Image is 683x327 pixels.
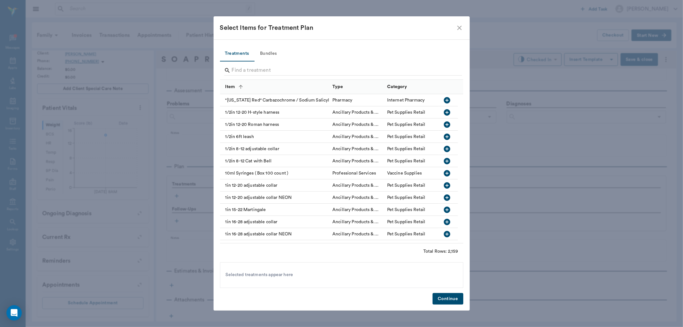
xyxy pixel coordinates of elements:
[387,207,426,213] div: Pet Supplies Retail
[332,219,381,225] div: Ancillary Products & Services
[220,106,329,119] div: 1/2in 12-20 H-style harness
[387,146,426,152] div: Pet Supplies Retail
[220,143,329,155] div: 1/2in 8-12 adjustable collar
[220,204,329,216] div: 1in 15-22 Martingale
[387,158,426,164] div: Pet Supplies Retail
[456,24,463,32] button: close
[332,182,381,189] div: Ancillary Products & Services
[220,155,329,167] div: 1/2in 8-12 Cat with Bell
[387,121,426,128] div: Pet Supplies Retail
[220,119,329,131] div: 1/2in 12-20 Roman harness
[332,194,381,201] div: Ancillary Products & Services
[225,78,235,96] div: Item
[387,170,422,176] div: Vaccine Supplies
[332,97,352,103] div: Pharmacy
[332,243,381,249] div: Ancillary Products & Services
[387,231,426,237] div: Pet Supplies Retail
[409,82,418,91] button: Sort
[332,146,381,152] div: Ancillary Products & Services
[236,82,245,91] button: Sort
[433,293,463,305] button: Continue
[387,134,426,140] div: Pet Supplies Retail
[387,219,426,225] div: Pet Supplies Retail
[232,65,452,76] input: Find a treatment
[332,158,381,164] div: Ancillary Products & Services
[443,82,452,91] button: Sort
[384,80,439,94] div: Category
[332,170,376,176] div: Professional Services
[220,46,254,61] button: Treatments
[220,192,329,204] div: 1in 12-20 adjustable collar NEON
[332,207,381,213] div: Ancillary Products & Services
[423,248,458,255] div: Total Rows: 2,159
[332,134,381,140] div: Ancillary Products & Services
[220,228,329,240] div: 1in 16-28 adjustable collar NEON
[220,94,329,106] div: "[US_STATE] Red" Carbazochrome / Sodium Salicylate (10mgml/250mg/ml) 100ml
[220,216,329,228] div: 1in 16-28 adjustable collar
[329,80,384,94] div: Type
[332,109,381,116] div: Ancillary Products & Services
[332,121,381,128] div: Ancillary Products & Services
[254,46,283,61] button: Bundles
[224,65,462,77] div: Search
[226,272,293,278] span: Selected treatments appear here
[387,194,426,201] div: Pet Supplies Retail
[387,243,426,249] div: Pet Supplies Retail
[387,78,407,96] div: Category
[345,82,354,91] button: Sort
[220,80,329,94] div: Item
[220,131,329,143] div: 1/2in 6ft leash
[332,231,381,237] div: Ancillary Products & Services
[220,179,329,192] div: 1in 12-20 adjustable collar
[332,78,343,96] div: Type
[220,23,456,33] div: Select Items for Treatment Plan
[220,167,329,179] div: 10ml Syringes ( Box 100 count )
[387,182,426,189] div: Pet Supplies Retail
[220,240,329,252] div: 1in 20-32 Roman harness
[387,109,426,116] div: Pet Supplies Retail
[387,97,425,103] div: Internet Pharmacy
[6,305,22,321] div: Open Intercom Messenger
